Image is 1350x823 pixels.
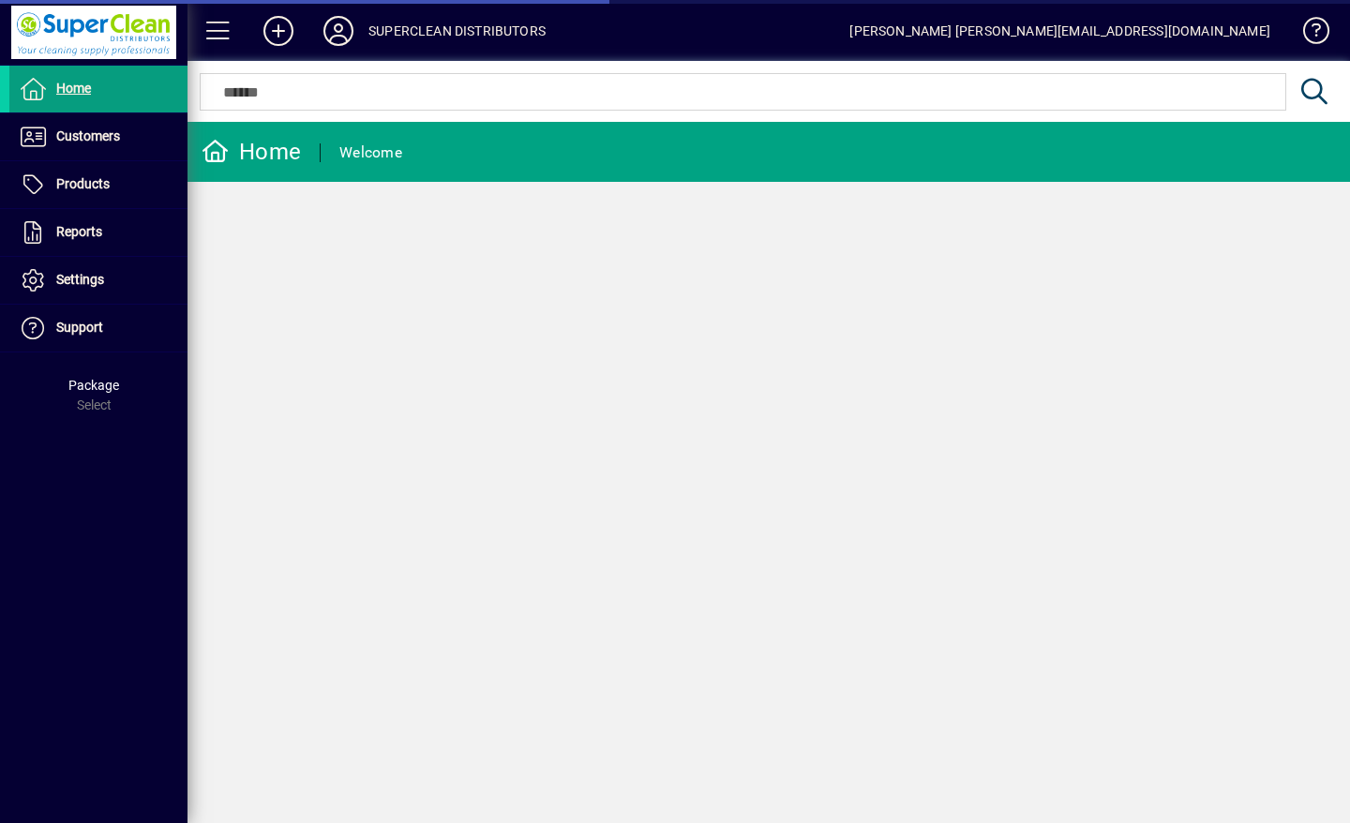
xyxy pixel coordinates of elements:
[9,209,187,256] a: Reports
[56,128,120,143] span: Customers
[68,378,119,393] span: Package
[308,14,368,48] button: Profile
[368,16,546,46] div: SUPERCLEAN DISTRIBUTORS
[849,16,1270,46] div: [PERSON_NAME] [PERSON_NAME][EMAIL_ADDRESS][DOMAIN_NAME]
[339,138,402,168] div: Welcome
[9,305,187,352] a: Support
[56,320,103,335] span: Support
[56,176,110,191] span: Products
[1289,4,1327,65] a: Knowledge Base
[56,272,104,287] span: Settings
[9,161,187,208] a: Products
[9,113,187,160] a: Customers
[248,14,308,48] button: Add
[56,81,91,96] span: Home
[202,137,301,167] div: Home
[9,257,187,304] a: Settings
[56,224,102,239] span: Reports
